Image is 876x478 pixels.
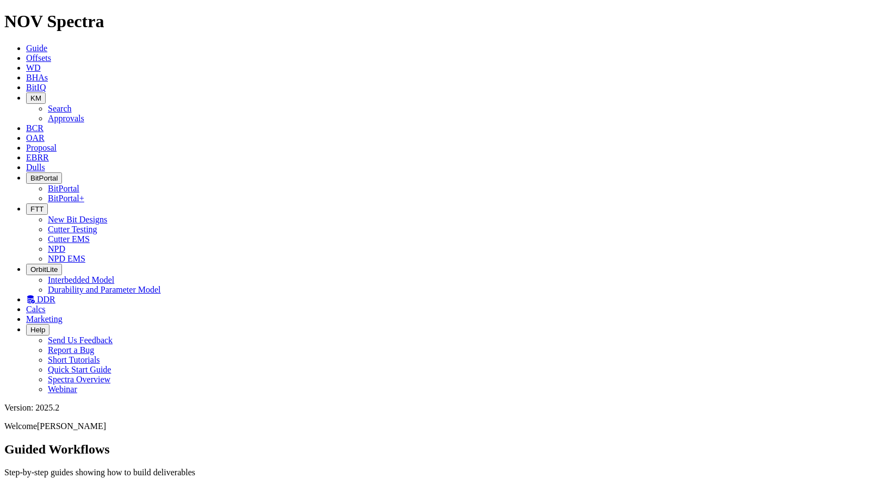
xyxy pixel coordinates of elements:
a: BHAs [26,73,48,82]
span: BitPortal [30,174,58,182]
div: Version: 2025.2 [4,403,872,413]
a: NPD EMS [48,254,85,263]
a: EBRR [26,153,49,162]
a: Cutter EMS [48,234,90,244]
a: Durability and Parameter Model [48,285,161,294]
a: BCR [26,123,44,133]
a: Search [48,104,72,113]
a: Cutter Testing [48,225,97,234]
button: KM [26,92,46,104]
p: Step-by-step guides showing how to build deliverables [4,468,872,477]
button: OrbitLite [26,264,62,275]
span: Help [30,326,45,334]
a: New Bit Designs [48,215,107,224]
a: BitIQ [26,83,46,92]
a: Quick Start Guide [48,365,111,374]
a: Calcs [26,305,46,314]
a: WD [26,63,41,72]
a: Offsets [26,53,51,63]
a: Spectra Overview [48,375,110,384]
a: Proposal [26,143,57,152]
h2: Guided Workflows [4,442,872,457]
a: Report a Bug [48,345,94,355]
a: Guide [26,44,47,53]
a: Dulls [26,163,45,172]
span: FTT [30,205,44,213]
a: Send Us Feedback [48,336,113,345]
a: Marketing [26,314,63,324]
p: Welcome [4,421,872,431]
span: OrbitLite [30,265,58,274]
a: Interbedded Model [48,275,114,284]
span: KM [30,94,41,102]
a: Webinar [48,384,77,394]
span: DDR [37,295,55,304]
button: Help [26,324,49,336]
a: BitPortal [48,184,79,193]
h1: NOV Spectra [4,11,872,32]
button: FTT [26,203,48,215]
a: DDR [26,295,55,304]
a: OAR [26,133,45,142]
span: [PERSON_NAME] [37,421,106,431]
button: BitPortal [26,172,62,184]
a: NPD [48,244,65,253]
a: Approvals [48,114,84,123]
a: BitPortal+ [48,194,84,203]
a: Short Tutorials [48,355,100,364]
